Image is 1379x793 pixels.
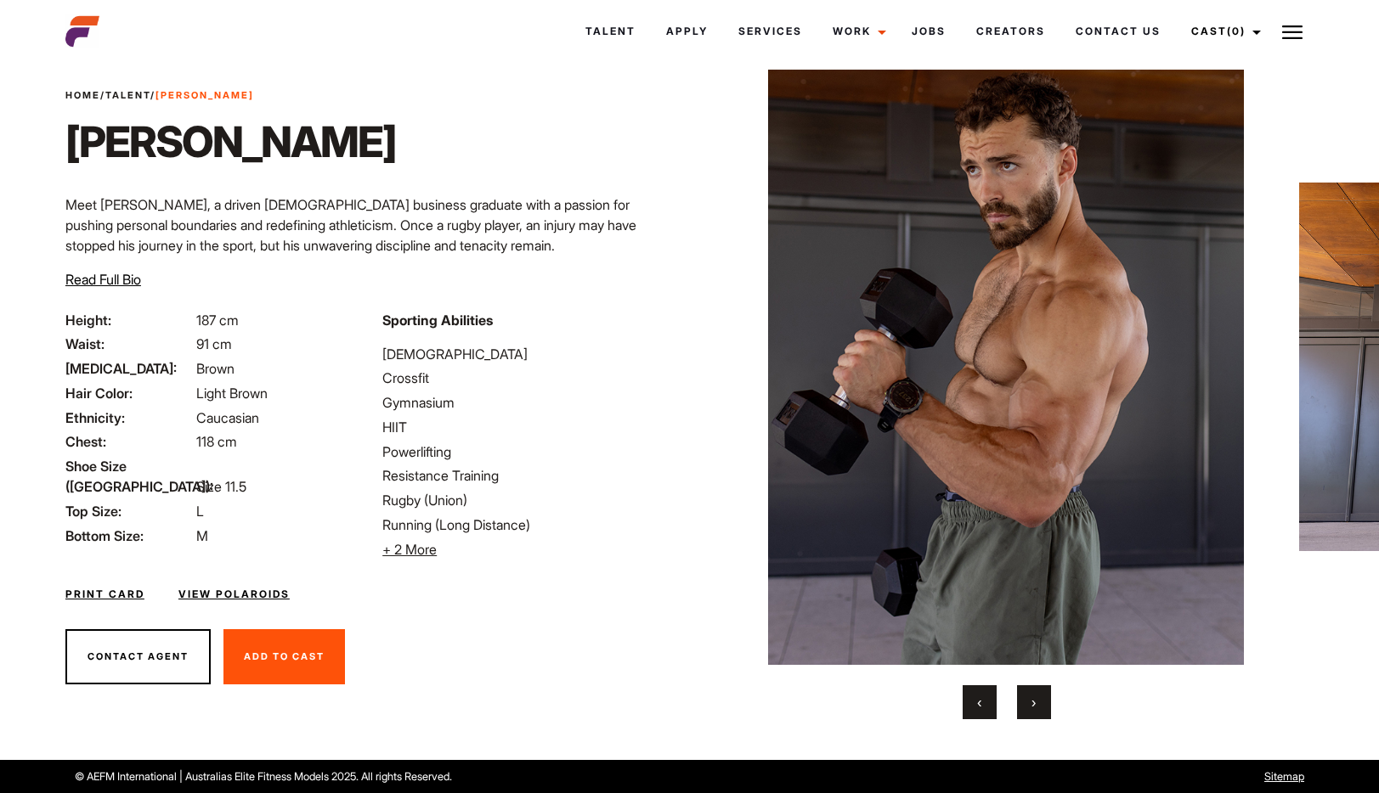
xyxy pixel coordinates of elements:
a: Work [817,8,896,54]
li: Running (Long Distance) [382,515,679,535]
a: Jobs [896,8,961,54]
li: HIIT [382,417,679,437]
span: Next [1031,694,1036,711]
span: Hair Color: [65,383,193,403]
a: Talent [570,8,651,54]
li: [DEMOGRAPHIC_DATA] [382,344,679,364]
button: Contact Agent [65,629,211,685]
span: (0) [1227,25,1246,37]
button: Add To Cast [223,629,345,685]
img: cropped-aefm-brand-fav-22-square.png [65,14,99,48]
span: Previous [977,694,981,711]
button: Read Full Bio [65,269,141,290]
span: Height: [65,310,193,330]
p: Meet [PERSON_NAME], a driven [DEMOGRAPHIC_DATA] business graduate with a passion for pushing pers... [65,194,680,256]
span: 187 cm [196,312,239,329]
span: Caucasian [196,409,259,426]
span: Waist: [65,334,193,354]
span: Shoe Size ([GEOGRAPHIC_DATA]): [65,456,193,497]
span: L [196,503,204,520]
a: Talent [105,89,150,101]
a: Home [65,89,100,101]
span: Bottom Size: [65,526,193,546]
span: Top Size: [65,501,193,521]
span: Add To Cast [244,650,325,662]
li: Gymnasium [382,392,679,413]
p: © AEFM International | Australias Elite Fitness Models 2025. All rights Reserved. [75,768,783,785]
a: View Polaroids [178,587,290,602]
a: Print Card [65,587,144,602]
li: Powerlifting [382,441,679,462]
li: Rugby (Union) [382,490,679,510]
span: Light Brown [196,385,268,402]
a: Apply [651,8,723,54]
span: 91 cm [196,335,232,352]
span: Chest: [65,431,193,452]
span: M [196,527,208,544]
a: Services [723,8,817,54]
span: + 2 More [382,541,437,558]
span: / / [65,88,254,103]
img: Burger icon [1282,22,1303,42]
span: [MEDICAL_DATA]: [65,358,193,379]
strong: [PERSON_NAME] [155,89,254,101]
a: Cast(0) [1176,8,1271,54]
strong: Sporting Abilities [382,312,493,329]
h1: [PERSON_NAME] [65,116,396,167]
span: 118 cm [196,433,237,450]
a: Contact Us [1060,8,1176,54]
li: Crossfit [382,368,679,388]
a: Sitemap [1264,770,1304,783]
span: Ethnicity: [65,408,193,428]
span: Size 11.5 [196,478,246,495]
span: Read Full Bio [65,271,141,288]
span: Brown [196,360,235,377]
li: Resistance Training [382,465,679,486]
a: Creators [961,8,1060,54]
